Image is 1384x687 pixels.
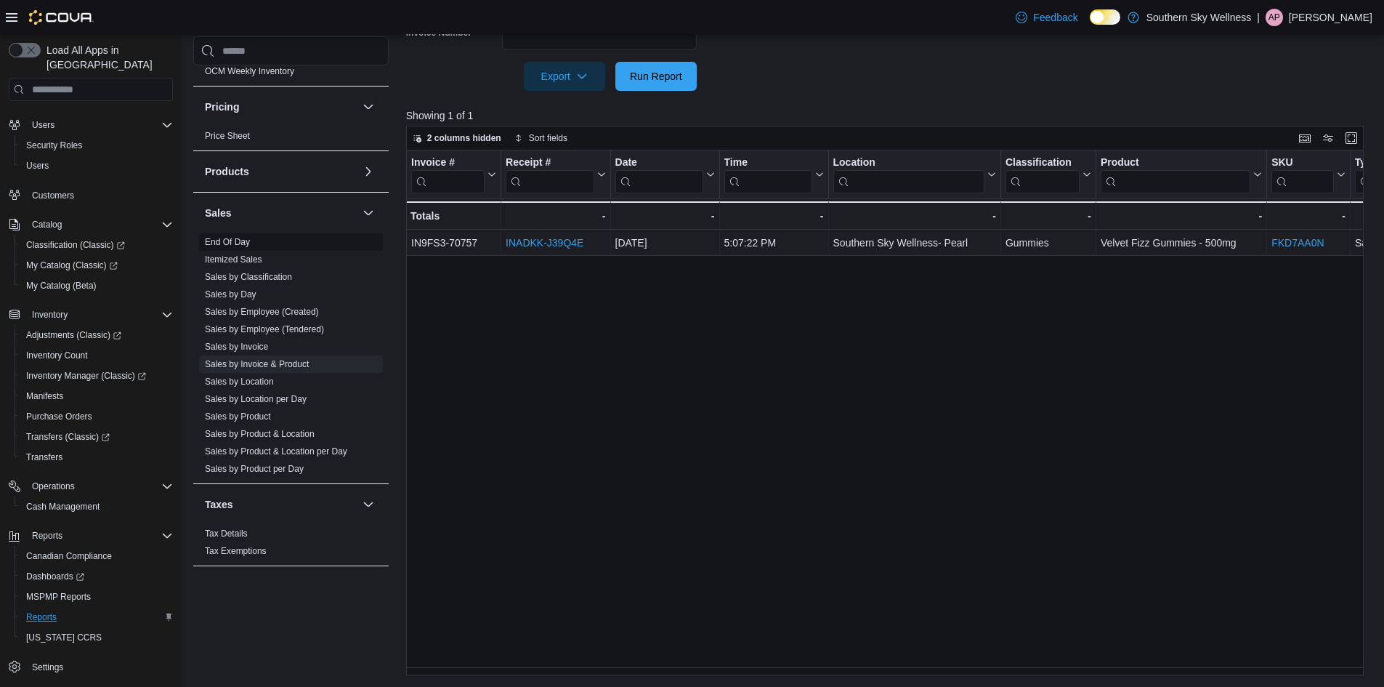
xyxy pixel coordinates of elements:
span: Canadian Compliance [20,547,173,565]
button: Manifests [15,386,179,406]
span: Sales by Location per Day [205,393,307,405]
span: Customers [26,186,173,204]
span: Sales by Employee (Tendered) [205,324,324,335]
a: Classification (Classic) [15,235,179,255]
h3: Products [205,164,249,179]
div: Location [833,156,984,170]
button: Taxes [360,496,377,513]
div: - [506,207,605,225]
p: Showing 1 of 1 [406,108,1374,123]
button: Inventory Count [15,345,179,366]
h3: Sales [205,206,232,220]
a: Dashboards [20,568,90,585]
div: Invoice # [411,156,485,170]
div: - [724,207,823,225]
span: Users [32,119,54,131]
button: MSPMP Reports [15,587,179,607]
a: Users [20,157,54,174]
button: Users [15,156,179,176]
button: Purchase Orders [15,406,179,427]
button: Enter fullscreen [1343,129,1360,147]
div: Southern Sky Wellness- Pearl [833,234,995,252]
a: Sales by Product [205,411,271,422]
span: Sort fields [529,132,567,144]
span: Manifests [20,387,173,405]
div: - [1005,207,1091,225]
span: Cash Management [20,498,173,515]
div: 5:07:22 PM [724,234,823,252]
span: Inventory [26,306,173,324]
a: Sales by Employee (Created) [205,307,319,317]
a: Inventory Count [20,347,94,364]
span: Operations [32,481,75,492]
div: Date [615,156,703,170]
div: Time [724,156,812,170]
div: SKU URL [1271,156,1334,193]
button: Receipt # [506,156,605,193]
a: Sales by Location per Day [205,394,307,404]
div: Gummies [1005,234,1091,252]
h3: Taxes [205,497,233,512]
span: 2 columns hidden [427,132,501,144]
span: Catalog [32,219,62,230]
a: Manifests [20,387,69,405]
span: Sales by Location [205,376,274,387]
span: End Of Day [205,236,250,248]
span: Sales by Day [205,289,256,300]
span: Canadian Compliance [26,550,112,562]
button: Users [3,115,179,135]
span: Settings [26,658,173,676]
a: Canadian Compliance [20,547,118,565]
button: Export [524,62,605,91]
span: Reports [26,527,173,545]
span: Sales by Invoice [205,341,268,353]
a: MSPMP Reports [20,588,97,606]
button: Products [205,164,357,179]
input: Dark Mode [1090,9,1120,25]
span: Sales by Employee (Created) [205,306,319,318]
span: Inventory [32,309,68,321]
span: Adjustments (Classic) [20,326,173,344]
a: Tax Details [205,529,248,539]
span: Sales by Product & Location [205,428,315,440]
div: Totals [410,207,496,225]
button: Reports [26,527,68,545]
a: Sales by Day [205,289,256,300]
button: My Catalog (Beta) [15,276,179,296]
button: Taxes [205,497,357,512]
a: Transfers [20,449,68,466]
a: Sales by Invoice & Product [205,359,309,369]
span: Tax Exemptions [205,545,267,557]
button: 2 columns hidden [407,129,507,147]
a: Sales by Product per Day [205,464,304,474]
a: Cash Management [20,498,105,515]
button: [US_STATE] CCRS [15,627,179,648]
button: Keyboard shortcuts [1296,129,1314,147]
span: Sales by Invoice & Product [205,358,309,370]
span: Feedback [1033,10,1077,25]
button: Date [615,156,714,193]
span: Customers [32,190,74,201]
span: Classification (Classic) [20,236,173,254]
span: Washington CCRS [20,629,173,646]
a: Sales by Product & Location per Day [205,446,347,457]
div: IN9FS3-70757 [411,234,496,252]
button: Sales [205,206,357,220]
span: Security Roles [20,137,173,154]
span: Load All Apps in [GEOGRAPHIC_DATA] [41,43,173,72]
span: Reports [32,530,62,542]
div: Velvet Fizz Gummies - 500mg [1101,234,1262,252]
div: Product [1101,156,1250,193]
a: Customers [26,187,80,204]
div: Date [615,156,703,193]
span: My Catalog (Beta) [20,277,173,294]
span: Catalog [26,216,173,233]
p: | [1257,9,1260,26]
button: Reports [15,607,179,627]
div: Pricing [193,127,389,150]
span: Security Roles [26,140,82,151]
button: Settings [3,656,179,678]
div: Receipt # URL [506,156,594,193]
span: Purchase Orders [20,408,173,425]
